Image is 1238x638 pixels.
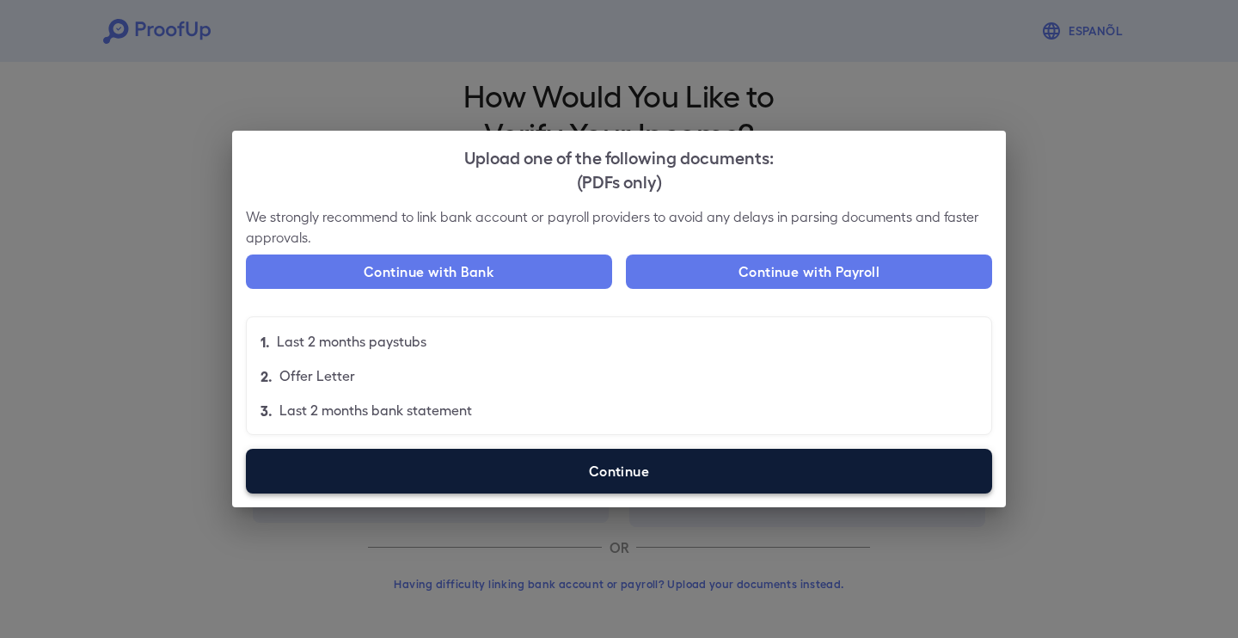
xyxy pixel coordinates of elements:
[626,255,992,289] button: Continue with Payroll
[279,365,355,386] p: Offer Letter
[246,255,612,289] button: Continue with Bank
[246,206,992,248] p: We strongly recommend to link bank account or payroll providers to avoid any delays in parsing do...
[260,331,270,352] p: 1.
[246,169,992,193] div: (PDFs only)
[232,131,1006,206] h2: Upload one of the following documents:
[260,365,273,386] p: 2.
[246,449,992,494] label: Continue
[279,400,472,420] p: Last 2 months bank statement
[277,331,426,352] p: Last 2 months paystubs
[260,400,273,420] p: 3.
